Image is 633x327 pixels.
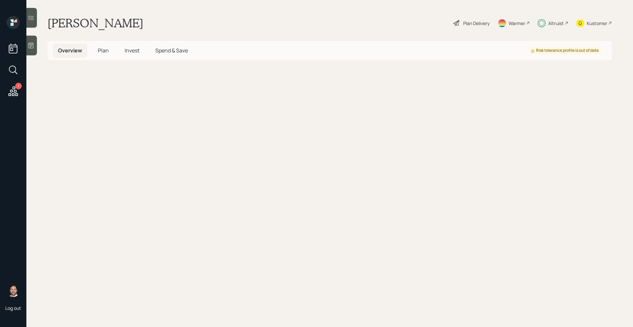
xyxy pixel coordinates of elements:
div: Kustomer [587,20,607,27]
div: Log out [5,305,21,311]
span: Spend & Save [155,47,188,54]
img: michael-russo-headshot.png [7,284,20,297]
div: Plan Delivery [463,20,490,27]
span: Plan [98,47,109,54]
span: Invest [125,47,139,54]
span: Overview [58,47,82,54]
div: Warmer [509,20,525,27]
div: Risk tolerance profile is out of date [531,48,599,53]
div: Altruist [548,20,564,27]
div: 1 [15,83,22,89]
h1: [PERSON_NAME] [47,16,143,30]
